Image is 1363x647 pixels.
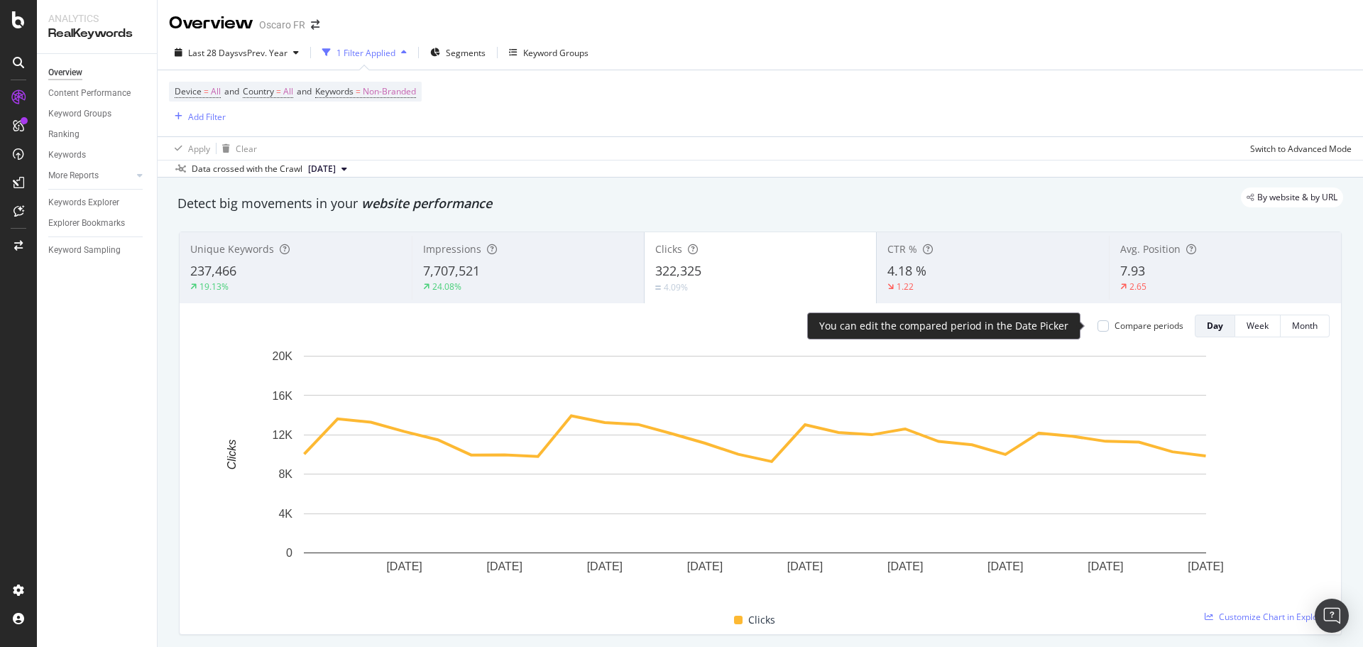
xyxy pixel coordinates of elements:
span: Non-Branded [363,82,416,102]
span: Device [175,85,202,97]
text: [DATE] [887,560,923,572]
button: Apply [169,137,210,160]
span: CTR % [887,242,917,256]
button: Day [1195,315,1235,337]
span: 322,325 [655,262,701,279]
div: Month [1292,320,1318,332]
div: Explorer Bookmarks [48,216,125,231]
div: Ranking [48,127,80,142]
text: [DATE] [987,560,1023,572]
a: Keyword Groups [48,107,147,121]
span: 2025 Aug. 8th [308,163,336,175]
a: Keyword Sampling [48,243,147,258]
div: Keyword Sampling [48,243,121,258]
div: Day [1207,320,1223,332]
button: Segments [425,41,491,64]
button: Month [1281,315,1330,337]
text: [DATE] [1088,560,1123,572]
text: 4K [278,508,292,520]
span: All [211,82,221,102]
svg: A chart. [191,349,1319,595]
div: Week [1247,320,1269,332]
div: legacy label [1241,187,1343,207]
span: = [276,85,281,97]
div: 2.65 [1129,281,1146,293]
div: Keywords [48,148,86,163]
span: Impressions [423,242,481,256]
a: Overview [48,65,147,80]
span: Segments [446,47,486,59]
button: Week [1235,315,1281,337]
button: Add Filter [169,108,226,125]
span: Clicks [748,611,775,629]
span: 4.18 % [887,262,926,279]
span: Keywords [315,85,354,97]
div: Overview [48,65,82,80]
div: 24.08% [432,281,461,293]
a: Explorer Bookmarks [48,216,147,231]
text: 0 [286,547,292,559]
img: Equal [655,286,661,290]
div: Content Performance [48,86,131,101]
span: and [224,85,239,97]
div: 19.13% [199,281,229,293]
text: [DATE] [587,560,623,572]
div: Add Filter [188,111,226,123]
span: By website & by URL [1257,193,1337,202]
div: 4.09% [664,281,688,293]
button: [DATE] [302,161,353,178]
div: Switch to Advanced Mode [1250,143,1352,155]
div: arrow-right-arrow-left [311,20,319,30]
text: Clicks [226,440,238,470]
span: Last 28 Days [188,47,239,59]
span: 7,707,521 [423,262,480,279]
span: = [356,85,361,97]
text: [DATE] [787,560,823,572]
div: Keyword Groups [523,47,589,59]
span: and [297,85,312,97]
a: Ranking [48,127,147,142]
div: Compare periods [1115,320,1183,332]
div: Overview [169,11,253,36]
button: Keyword Groups [503,41,594,64]
text: 8K [278,468,292,480]
text: [DATE] [386,560,422,572]
text: 16K [273,389,293,401]
a: Keywords Explorer [48,195,147,210]
div: Clear [236,143,257,155]
a: More Reports [48,168,133,183]
div: Oscaro FR [259,18,305,32]
span: Clicks [655,242,682,256]
div: Open Intercom Messenger [1315,599,1349,633]
span: 237,466 [190,262,236,279]
div: RealKeywords [48,26,146,42]
div: Apply [188,143,210,155]
div: 1 Filter Applied [336,47,395,59]
text: 20K [273,350,293,362]
div: You can edit the compared period in the Date Picker [819,319,1068,333]
span: Unique Keywords [190,242,274,256]
div: 1.22 [897,281,914,293]
a: Content Performance [48,86,147,101]
a: Customize Chart in Explorer [1205,611,1330,623]
span: Country [243,85,274,97]
div: Keyword Groups [48,107,111,121]
a: Keywords [48,148,147,163]
span: vs Prev. Year [239,47,288,59]
span: = [204,85,209,97]
text: [DATE] [487,560,522,572]
text: 12K [273,429,293,441]
button: Last 28 DaysvsPrev. Year [169,41,305,64]
span: All [283,82,293,102]
text: [DATE] [1188,560,1223,572]
span: Customize Chart in Explorer [1219,611,1330,623]
button: 1 Filter Applied [317,41,412,64]
div: Data crossed with the Crawl [192,163,302,175]
text: [DATE] [687,560,723,572]
button: Clear [217,137,257,160]
button: Switch to Advanced Mode [1244,137,1352,160]
span: 7.93 [1120,262,1145,279]
div: Analytics [48,11,146,26]
div: More Reports [48,168,99,183]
